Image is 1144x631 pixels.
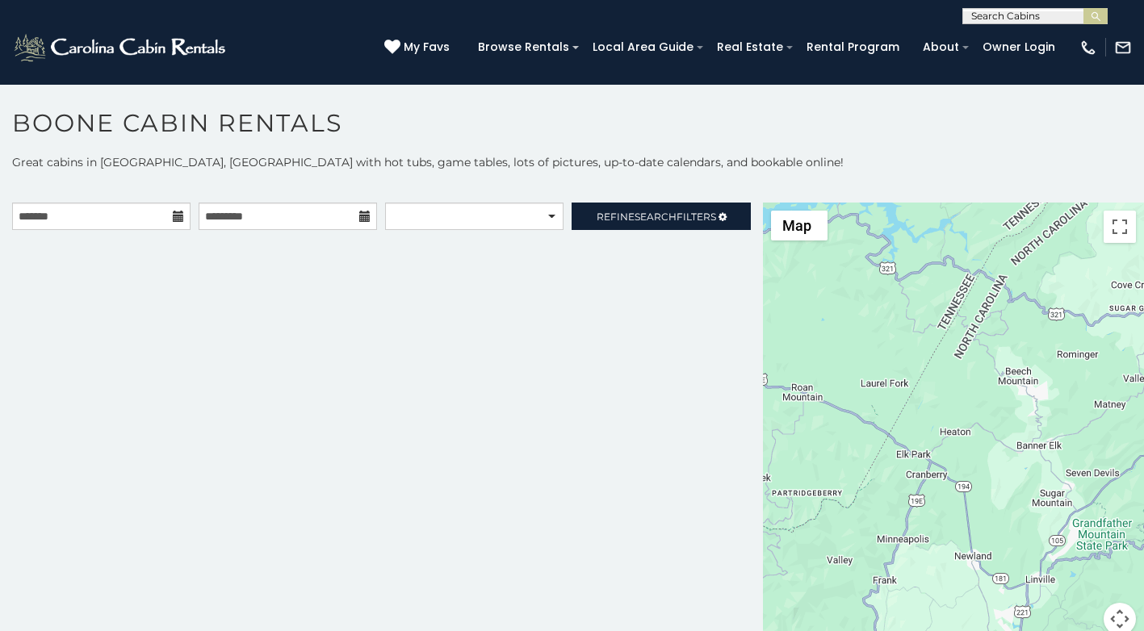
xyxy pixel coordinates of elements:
a: My Favs [384,39,454,56]
span: Refine Filters [597,211,716,223]
img: phone-regular-white.png [1079,39,1097,56]
a: Rental Program [798,35,907,60]
a: Browse Rentals [470,35,577,60]
span: Search [635,211,677,223]
a: Local Area Guide [585,35,702,60]
a: About [915,35,967,60]
a: Real Estate [709,35,791,60]
img: mail-regular-white.png [1114,39,1132,56]
a: Owner Login [974,35,1063,60]
img: White-1-2.png [12,31,230,64]
a: RefineSearchFilters [572,203,750,230]
button: Toggle fullscreen view [1104,211,1136,243]
span: My Favs [404,39,450,56]
span: Map [782,217,811,234]
button: Change map style [771,211,828,240]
